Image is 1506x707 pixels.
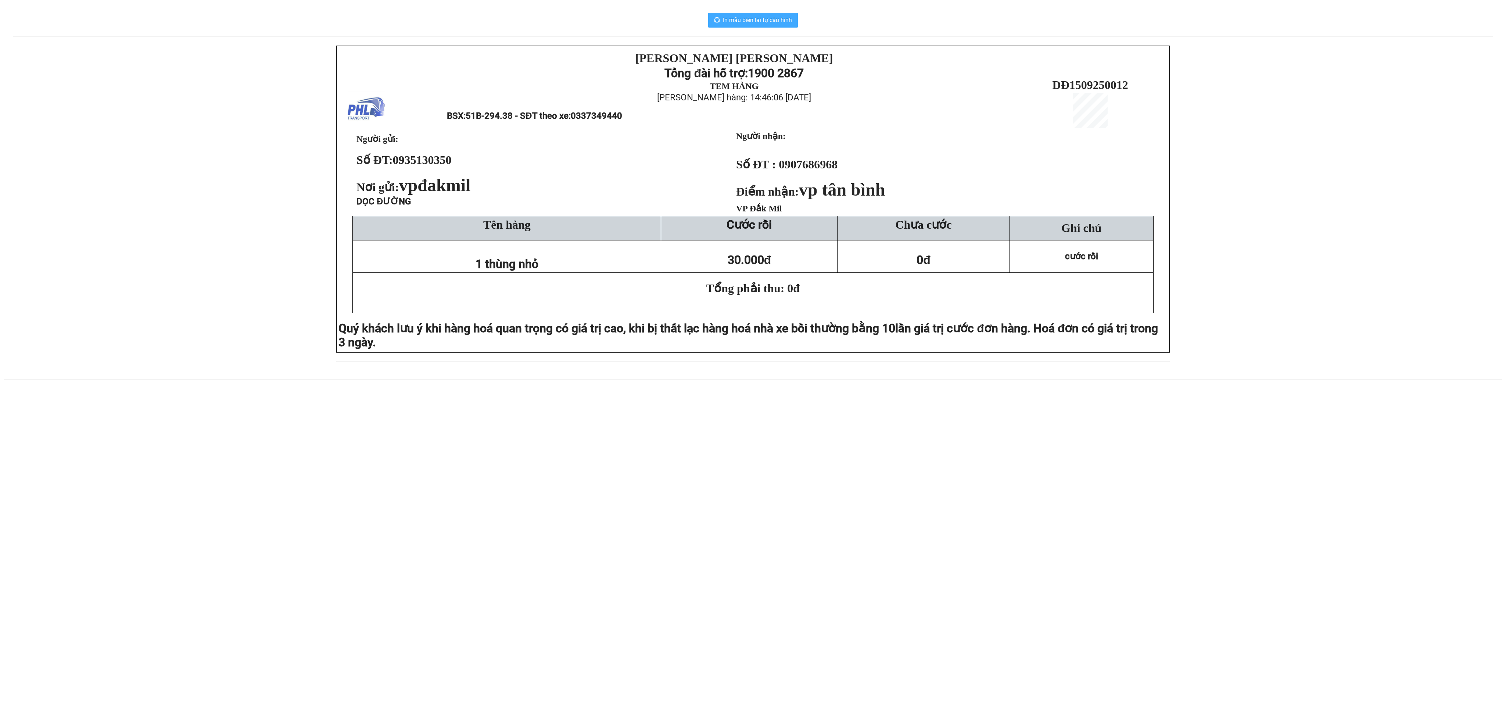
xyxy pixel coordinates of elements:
[348,91,385,128] img: logo
[1061,221,1101,235] span: Ghi chú
[657,92,811,103] span: [PERSON_NAME] hàng: 14:46:06 [DATE]
[779,158,838,171] span: 0907686968
[710,81,759,91] strong: TEM HÀNG
[736,158,776,171] strong: Số ĐT :
[708,13,798,28] button: printerIn mẫu biên lai tự cấu hình
[635,51,833,65] strong: [PERSON_NAME] [PERSON_NAME]
[736,131,786,141] strong: Người nhận:
[706,282,800,295] span: Tổng phải thu: 0đ
[338,321,895,335] span: Quý khách lưu ý khi hàng hoá quan trọng có giá trị cao, khi bị thất lạc hàng hoá nhà xe bồi thườn...
[1053,78,1128,92] span: DĐ1509250012
[399,175,471,195] span: vpđakmil
[664,66,748,80] strong: Tổng đài hỗ trợ:
[895,218,951,231] span: Chưa cước
[736,204,782,213] span: VP Đắk Mil
[748,66,804,80] strong: 1900 2867
[356,153,452,167] strong: Số ĐT:
[571,111,622,121] span: 0337349440
[447,111,622,121] span: BSX:
[917,253,931,267] span: 0đ
[393,153,452,167] span: 0935130350
[723,15,792,25] span: In mẫu biên lai tự cấu hình
[736,185,885,198] strong: Điểm nhận:
[799,180,885,199] span: vp tân bình
[356,196,411,207] span: DỌC ĐƯỜNG
[1065,251,1098,261] span: cước rồi
[338,321,1158,349] span: lần giá trị cước đơn hàng. Hoá đơn có giá trị trong 3 ngày.
[483,218,531,231] span: Tên hàng
[727,218,772,232] strong: Cước rồi
[356,134,398,144] span: Người gửi:
[728,253,771,267] span: 30.000đ
[356,181,473,194] span: Nơi gửi:
[476,257,538,271] span: 1 thùng nhỏ
[466,111,622,121] span: 51B-294.38 - SĐT theo xe:
[714,17,720,24] span: printer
